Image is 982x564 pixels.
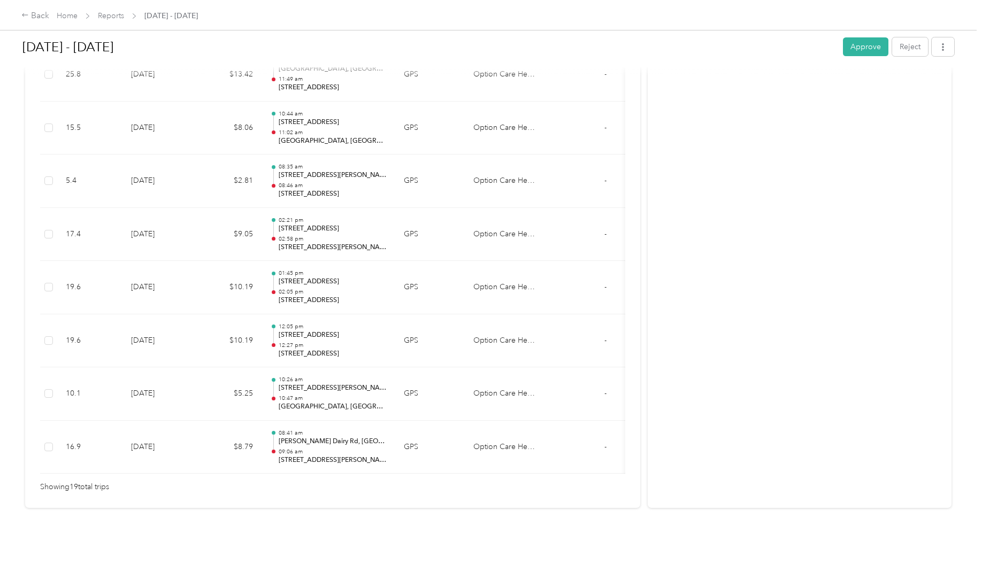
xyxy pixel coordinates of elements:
td: [DATE] [122,102,197,155]
p: [STREET_ADDRESS][PERSON_NAME] [279,243,387,252]
p: [STREET_ADDRESS][PERSON_NAME][PERSON_NAME] [279,383,387,393]
td: [DATE] [122,421,197,474]
td: $8.79 [197,421,262,474]
p: [STREET_ADDRESS][PERSON_NAME][PERSON_NAME] [279,455,387,465]
span: - [604,442,607,451]
p: [STREET_ADDRESS] [279,277,387,287]
p: 09:06 am [279,448,387,455]
td: 19.6 [57,314,122,368]
p: [GEOGRAPHIC_DATA], [GEOGRAPHIC_DATA] [279,136,387,146]
p: 11:49 am [279,75,387,83]
td: Option Care Health [465,421,545,474]
span: [DATE] - [DATE] [144,10,198,21]
p: 08:35 am [279,163,387,171]
span: - [604,282,607,291]
td: 15.5 [57,102,122,155]
td: $8.06 [197,102,262,155]
a: Home [57,11,78,20]
p: 12:27 pm [279,342,387,349]
td: Option Care Health [465,367,545,421]
p: [STREET_ADDRESS] [279,349,387,359]
td: [DATE] [122,314,197,368]
span: - [604,336,607,345]
td: GPS [395,261,465,314]
td: GPS [395,367,465,421]
p: 02:05 pm [279,288,387,296]
p: [STREET_ADDRESS] [279,189,387,199]
td: 10.1 [57,367,122,421]
iframe: Everlance-gr Chat Button Frame [922,504,982,564]
td: 16.9 [57,421,122,474]
p: 08:46 am [279,182,387,189]
td: $9.05 [197,208,262,261]
p: [STREET_ADDRESS] [279,296,387,305]
p: [STREET_ADDRESS] [279,330,387,340]
p: [STREET_ADDRESS] [279,83,387,92]
p: 02:58 pm [279,235,387,243]
p: 02:21 pm [279,217,387,224]
td: $2.81 [197,154,262,208]
td: GPS [395,314,465,368]
td: Option Care Health [465,314,545,368]
td: GPS [395,208,465,261]
p: [STREET_ADDRESS] [279,118,387,127]
span: Showing 19 total trips [40,481,109,493]
td: Option Care Health [465,208,545,261]
p: [GEOGRAPHIC_DATA], [GEOGRAPHIC_DATA] [279,402,387,412]
td: Option Care Health [465,261,545,314]
p: [STREET_ADDRESS][PERSON_NAME] [279,171,387,180]
span: - [604,229,607,238]
td: $5.25 [197,367,262,421]
button: Reject [892,37,928,56]
span: - [604,123,607,132]
p: 10:47 am [279,395,387,402]
td: 17.4 [57,208,122,261]
td: GPS [395,102,465,155]
p: [STREET_ADDRESS] [279,224,387,234]
td: [DATE] [122,154,197,208]
p: [PERSON_NAME] Dairy Rd, [GEOGRAPHIC_DATA], [GEOGRAPHIC_DATA] [279,437,387,446]
td: [DATE] [122,367,197,421]
td: [DATE] [122,261,197,314]
span: - [604,389,607,398]
h1: Sep 1 - 30, 2025 [22,34,835,60]
td: GPS [395,421,465,474]
p: 10:26 am [279,376,387,383]
td: 19.6 [57,261,122,314]
p: 10:44 am [279,110,387,118]
td: GPS [395,154,465,208]
p: 01:45 pm [279,269,387,277]
td: Option Care Health [465,154,545,208]
div: Back [21,10,49,22]
p: 11:02 am [279,129,387,136]
td: Option Care Health [465,102,545,155]
p: 08:41 am [279,429,387,437]
button: Approve [843,37,888,56]
p: 12:05 pm [279,323,387,330]
td: $10.19 [197,261,262,314]
span: - [604,176,607,185]
a: Reports [98,11,124,20]
td: [DATE] [122,208,197,261]
td: 5.4 [57,154,122,208]
td: $10.19 [197,314,262,368]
